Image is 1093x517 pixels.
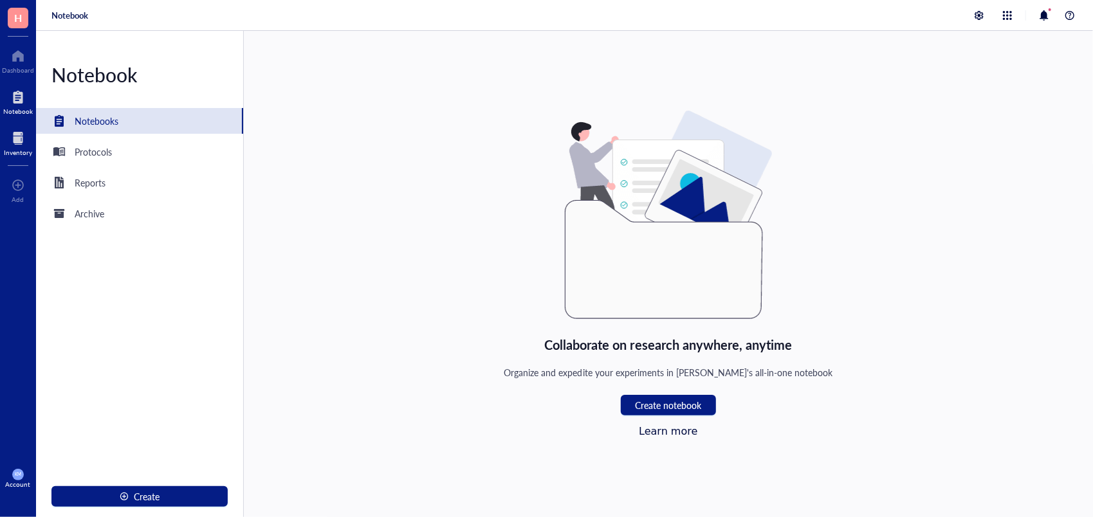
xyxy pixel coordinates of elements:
[639,425,697,437] a: Learn more
[3,87,33,115] a: Notebook
[2,46,34,74] a: Dashboard
[36,170,243,195] a: Reports
[504,365,833,379] div: Organize and expedite your experiments in [PERSON_NAME]'s all-in-one notebook
[36,62,243,87] div: Notebook
[621,395,716,415] button: Create notebook
[14,10,22,26] span: H
[15,472,21,477] span: KM
[2,66,34,74] div: Dashboard
[3,107,33,115] div: Notebook
[4,149,32,156] div: Inventory
[36,201,243,226] a: Archive
[12,195,24,203] div: Add
[565,111,772,319] img: Empty state
[635,400,701,410] span: Create notebook
[4,128,32,156] a: Inventory
[544,334,793,355] div: Collaborate on research anywhere, anytime
[75,114,118,128] div: Notebooks
[75,206,104,221] div: Archive
[75,176,106,190] div: Reports
[36,108,243,134] a: Notebooks
[51,10,88,21] a: Notebook
[134,491,160,502] span: Create
[36,139,243,165] a: Protocols
[6,480,31,488] div: Account
[75,145,112,159] div: Protocols
[51,486,228,507] button: Create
